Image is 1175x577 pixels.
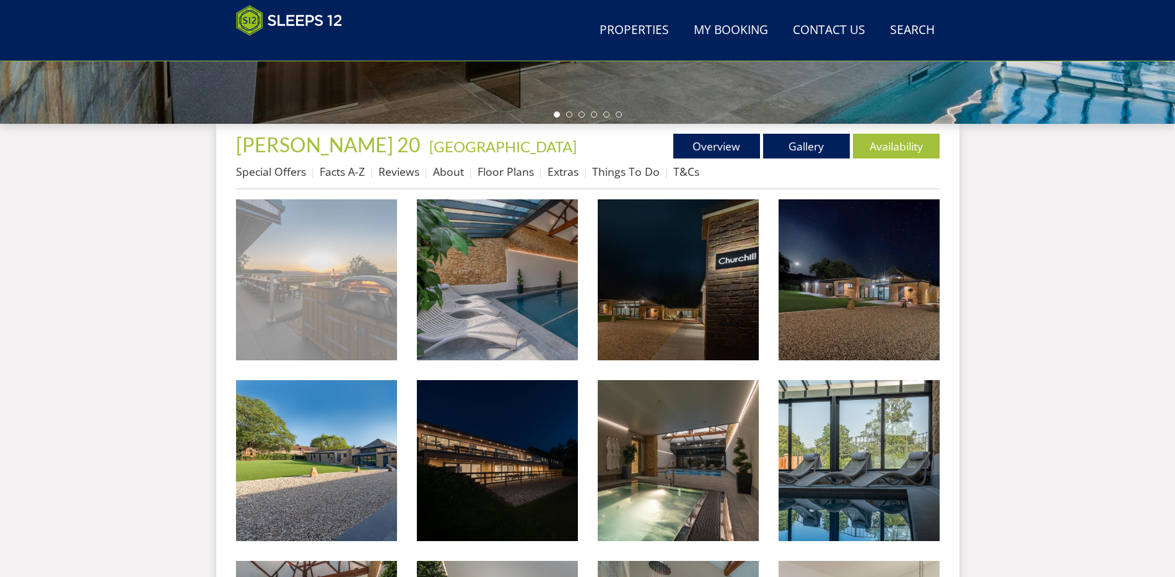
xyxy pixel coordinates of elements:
a: About [433,164,464,179]
img: Churchill 20 - Large group accommodation with a private pool, sleeps 20 + 10 [417,199,578,360]
a: Availability [853,134,940,158]
img: Churchill 20 - Large holiday house with a private pool [779,380,940,541]
a: My Booking [689,17,773,45]
img: Churchill 20 - Spend balmy evenings out on the balcony as the sun sets over the Somerset countryside [236,199,397,360]
iframe: Customer reviews powered by Trustpilot [230,43,360,54]
a: Reviews [378,164,419,179]
a: Contact Us [788,17,870,45]
img: Churchill 20 - Holiday house with a private pool for large groups [779,199,940,360]
img: Churchill 20 - Set in a quiet Somerset hamlet [236,380,397,541]
img: Churchill 20 - The spa hall is all yours for the whole of your stay [598,380,759,541]
a: [GEOGRAPHIC_DATA] [429,137,577,155]
img: Churchill 20 - Luxury holiday house for groups in Somerset [598,199,759,360]
a: Search [885,17,940,45]
a: Facts A-Z [320,164,365,179]
img: Churchill 20 - Holiday house for 20+10 in Somerset [417,380,578,541]
a: Gallery [763,134,850,158]
a: [PERSON_NAME] 20 [236,132,424,157]
a: Floor Plans [478,164,534,179]
a: Things To Do [592,164,660,179]
a: Overview [673,134,760,158]
a: Special Offers [236,164,306,179]
a: T&Cs [673,164,699,179]
span: [PERSON_NAME] 20 [236,132,421,157]
a: Extras [548,164,579,179]
a: Properties [595,17,674,45]
iframe: LiveChat chat widget [1001,538,1175,577]
img: Sleeps 12 [236,5,343,36]
span: - [424,137,577,155]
